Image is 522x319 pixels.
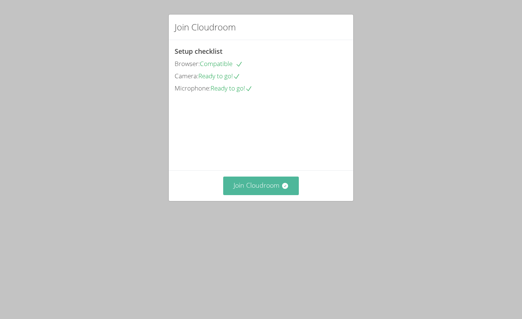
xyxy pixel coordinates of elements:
span: Microphone: [175,84,211,92]
h2: Join Cloudroom [175,20,236,34]
span: Ready to go! [211,84,252,92]
span: Compatible [200,59,243,68]
span: Browser: [175,59,200,68]
span: Camera: [175,72,198,80]
span: Setup checklist [175,47,222,56]
button: Join Cloudroom [223,177,299,195]
span: Ready to go! [198,72,240,80]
